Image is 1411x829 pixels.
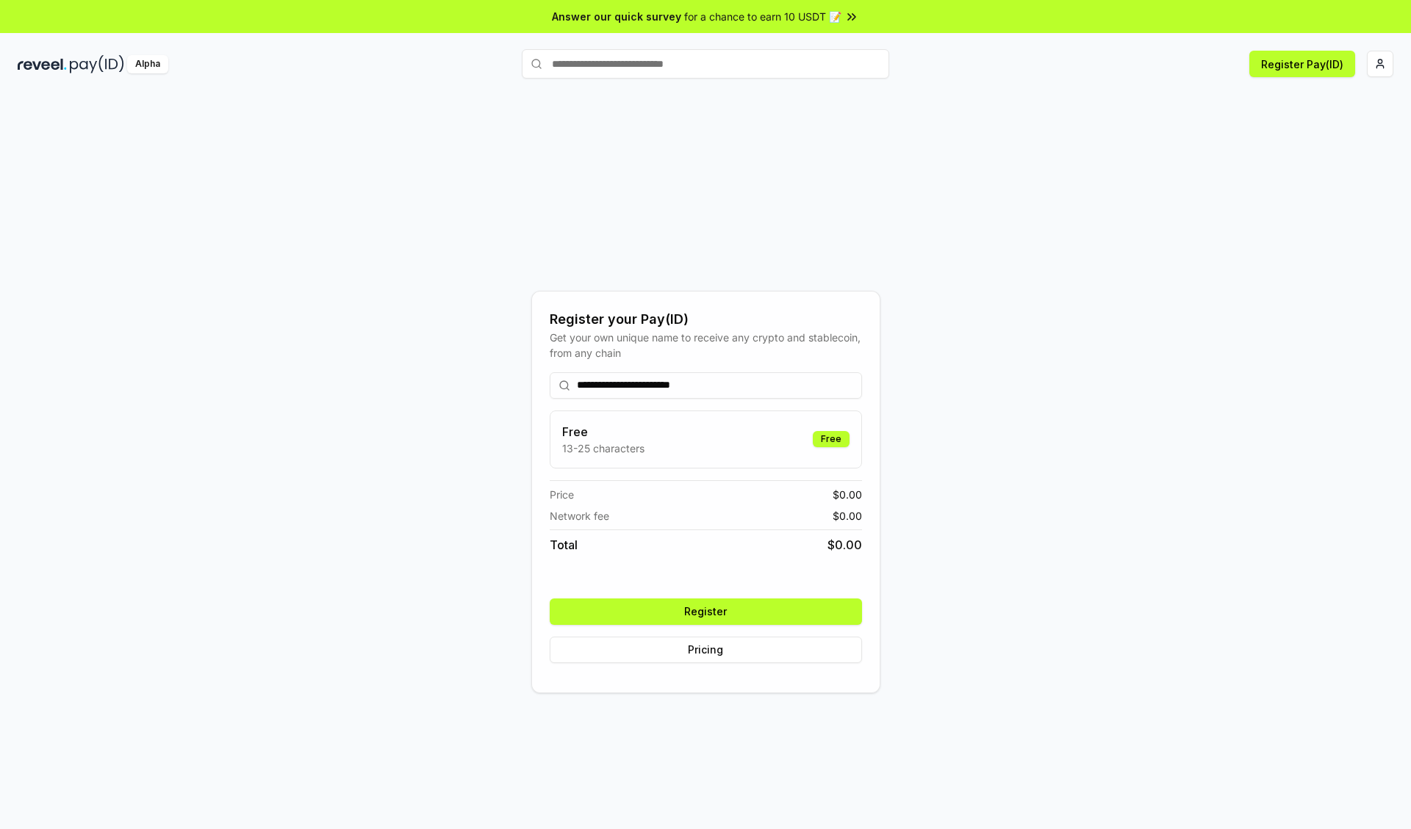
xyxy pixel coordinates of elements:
[813,431,850,447] div: Free
[684,9,841,24] span: for a chance to earn 10 USDT 📝
[127,55,168,73] div: Alpha
[552,9,681,24] span: Answer our quick survey
[550,508,609,524] span: Network fee
[550,487,574,502] span: Price
[550,536,578,554] span: Total
[833,487,862,502] span: $ 0.00
[562,423,645,441] h3: Free
[833,508,862,524] span: $ 0.00
[550,637,862,663] button: Pricing
[562,441,645,456] p: 13-25 characters
[550,330,862,361] div: Get your own unique name to receive any crypto and stablecoin, from any chain
[1249,51,1355,77] button: Register Pay(ID)
[827,536,862,554] span: $ 0.00
[18,55,67,73] img: reveel_dark
[70,55,124,73] img: pay_id
[550,598,862,625] button: Register
[550,309,862,330] div: Register your Pay(ID)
